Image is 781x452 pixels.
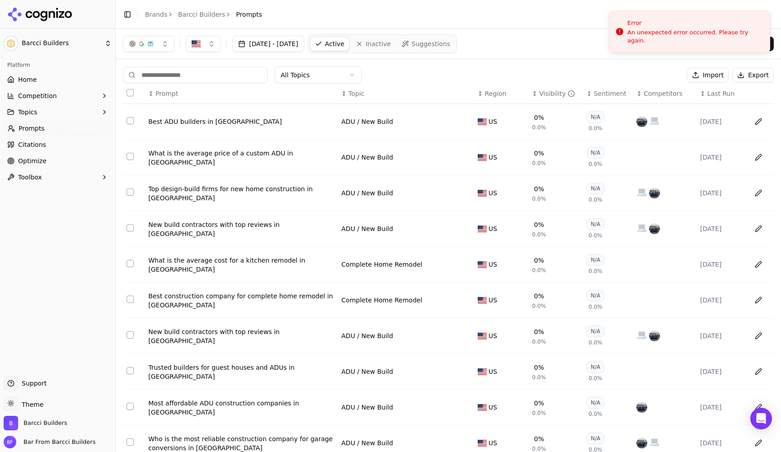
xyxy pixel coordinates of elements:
img: wise builders [636,402,647,413]
button: Select row 8 [127,367,134,374]
img: greenberg construction [636,223,647,234]
span: 0.0% [532,267,546,274]
div: ↕Competitors [636,89,693,98]
button: Edit in sheet [751,114,766,129]
img: greenberg construction [649,116,660,127]
button: Edit in sheet [751,221,766,236]
span: 0.0% [588,125,602,132]
a: Home [4,72,112,87]
div: [DATE] [700,331,743,340]
a: Suggestions [397,37,455,51]
span: 0.0% [588,196,602,203]
img: US flag [478,333,487,339]
a: ADU / New Build [341,153,393,162]
span: 0.0% [588,232,602,239]
span: Prompts [19,124,45,133]
div: N/A [587,397,604,409]
div: 0% [534,292,544,301]
th: Region [474,84,529,104]
div: Platform [4,58,112,72]
button: Edit in sheet [751,293,766,307]
th: Prompt [145,84,338,104]
img: Barcci Builders [4,36,18,51]
div: ↕Prompt [148,89,334,98]
button: [DATE] - [DATE] [232,36,304,52]
button: Edit in sheet [751,257,766,272]
span: 0.0% [532,195,546,202]
div: N/A [587,254,604,266]
img: US flag [478,226,487,232]
img: US flag [478,154,487,161]
span: Topic [348,89,364,98]
div: ADU / New Build [341,438,393,447]
img: Bar From Barcci Builders [4,436,16,448]
button: Edit in sheet [751,150,766,165]
th: brandMentionRate [528,84,583,104]
img: US flag [478,261,487,268]
div: N/A [587,218,604,230]
a: ADU / New Build [341,224,393,233]
a: Optimize [4,154,112,168]
div: Best ADU builders in [GEOGRAPHIC_DATA] [148,117,334,126]
div: 0% [534,113,544,122]
a: ADU / New Build [341,367,393,376]
div: N/A [587,290,604,301]
div: N/A [587,147,604,159]
div: 0% [534,220,544,229]
img: US flag [478,118,487,125]
button: Competition [4,89,112,103]
th: Topic [338,84,474,104]
button: Select all rows [127,89,134,96]
div: Best construction company for complete home remodel in [GEOGRAPHIC_DATA] [148,292,334,310]
button: Select row 9 [127,403,134,410]
a: Prompts [4,121,112,136]
div: [DATE] [700,367,743,376]
a: ADU / New Build [341,403,393,412]
button: Edit in sheet [751,186,766,200]
span: Competition [18,91,57,100]
span: Optimize [18,156,47,165]
div: What is the average price of a custom ADU in [GEOGRAPHIC_DATA] [148,149,334,167]
span: 0.0% [588,268,602,275]
a: ADU / New Build [341,117,393,126]
span: US [489,153,497,162]
span: 0.0% [588,160,602,168]
button: Topics [4,105,112,119]
img: US [192,39,201,48]
span: 0.0% [588,375,602,382]
a: Top design-build firms for new home construction in [GEOGRAPHIC_DATA] [148,184,334,202]
a: Barcci Builders [178,10,225,19]
span: 0.0% [588,410,602,418]
span: 0.0% [532,410,546,417]
a: Citations [4,137,112,152]
a: What is the average cost for a kitchen remodel in [GEOGRAPHIC_DATA] [148,256,334,274]
span: Prompt [155,89,178,98]
button: Select row 4 [127,224,134,231]
img: US flag [478,297,487,304]
span: 0.0% [588,339,602,346]
div: New build contractors with top reviews in [GEOGRAPHIC_DATA] [148,220,334,238]
div: [DATE] [700,403,743,412]
span: Support [18,379,47,388]
a: Complete Home Remodel [341,260,422,269]
div: Complete Home Remodel [341,296,422,305]
div: [DATE] [700,438,743,447]
button: Select row 2 [127,153,134,160]
div: 0% [534,149,544,158]
span: Theme [18,401,43,408]
div: 0% [534,184,544,193]
span: Suggestions [412,39,451,48]
span: 0.0% [532,374,546,381]
span: 0.0% [532,160,546,167]
img: wise builders [649,188,660,198]
button: Toolbox [4,170,112,184]
span: Barcci Builders [24,419,67,427]
a: Trusted builders for guest houses and ADUs in [GEOGRAPHIC_DATA] [148,363,334,381]
div: 0% [534,327,544,336]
